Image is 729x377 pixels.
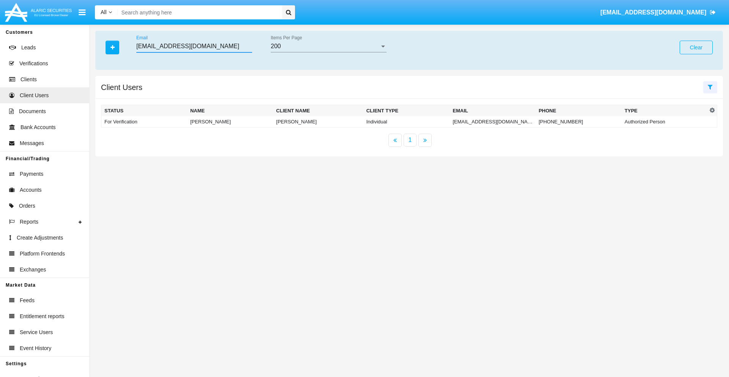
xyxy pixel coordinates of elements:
th: Name [187,105,273,117]
td: [EMAIL_ADDRESS][DOMAIN_NAME] [450,116,535,128]
span: Verifications [19,60,48,68]
th: Client Type [363,105,450,117]
td: [PERSON_NAME] [187,116,273,128]
span: Feeds [20,297,35,304]
nav: paginator [95,134,723,147]
th: Type [622,105,707,117]
span: Clients [21,76,37,84]
span: Event History [20,344,51,352]
span: Client Users [20,91,49,99]
span: Bank Accounts [21,123,56,131]
span: Platform Frontends [20,250,65,258]
th: Status [101,105,187,117]
button: Clear [680,41,713,54]
span: All [101,9,107,15]
td: [PHONE_NUMBER] [536,116,622,128]
td: Individual [363,116,450,128]
td: [PERSON_NAME] [273,116,363,128]
span: Accounts [20,186,42,194]
a: All [95,8,118,16]
img: Logo image [4,1,73,24]
span: Payments [20,170,43,178]
th: Phone [536,105,622,117]
span: [EMAIL_ADDRESS][DOMAIN_NAME] [600,9,706,16]
span: Entitlement reports [20,312,65,320]
input: Search [118,5,279,19]
th: Client Name [273,105,363,117]
span: Documents [19,107,46,115]
span: Messages [20,139,44,147]
span: Exchanges [20,266,46,274]
span: Create Adjustments [17,234,63,242]
span: 200 [271,43,281,49]
span: Orders [19,202,35,210]
td: Authorized Person [622,116,707,128]
a: [EMAIL_ADDRESS][DOMAIN_NAME] [597,2,720,23]
span: Reports [20,218,38,226]
span: Leads [21,44,36,52]
span: Service Users [20,328,53,336]
h5: Client Users [101,84,142,90]
td: For Verification [101,116,187,128]
th: Email [450,105,535,117]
